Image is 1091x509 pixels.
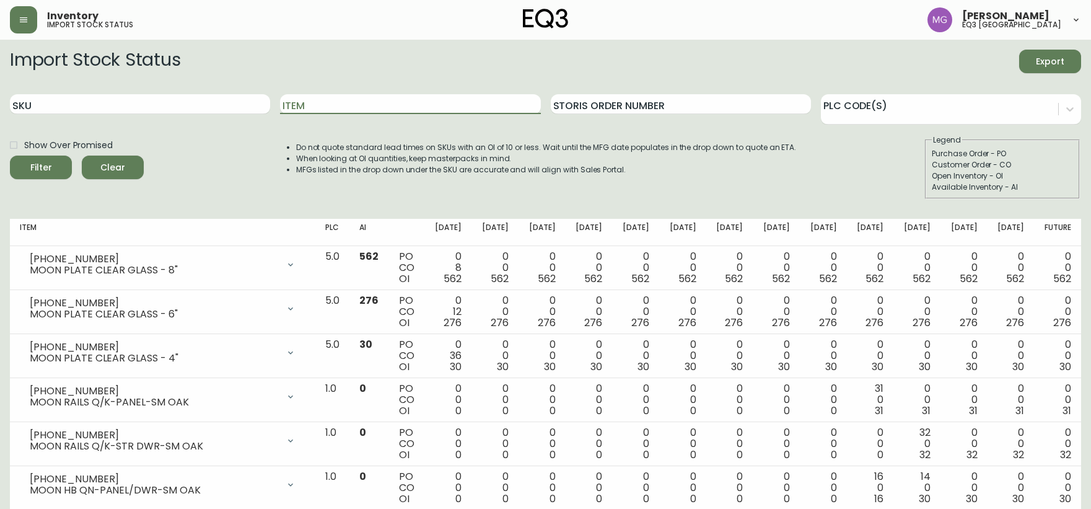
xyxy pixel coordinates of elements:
span: 562 [913,272,931,286]
div: PO CO [399,251,415,285]
span: 31 [969,404,978,418]
div: 0 0 [481,251,509,285]
span: 30 [450,360,462,374]
span: 562 [1053,272,1071,286]
div: 0 0 [997,339,1025,373]
span: OI [399,272,410,286]
div: [PHONE_NUMBER] [30,430,278,441]
div: 0 0 [716,427,743,461]
span: 30 [1012,492,1024,506]
div: [PHONE_NUMBER] [30,342,278,353]
span: 0 [690,492,696,506]
div: 0 0 [669,383,696,417]
div: [PHONE_NUMBER]MOON PLATE CLEAR GLASS - 8" [20,251,305,278]
div: 0 12 [435,295,462,329]
span: 562 [359,249,379,263]
span: OI [399,492,410,506]
div: 0 0 [481,383,509,417]
div: 0 0 [528,295,556,329]
span: 30 [685,360,696,374]
div: 0 0 [576,295,603,329]
span: 30 [544,360,556,374]
span: 276 [631,316,649,330]
legend: Legend [932,135,962,146]
th: [DATE] [425,219,472,246]
td: 5.0 [315,246,350,290]
span: 0 [784,448,790,462]
span: 32 [966,448,978,462]
div: 0 0 [1044,383,1071,417]
span: 562 [865,272,883,286]
td: 1.0 [315,378,350,422]
span: 31 [922,404,931,418]
td: 1.0 [315,422,350,466]
th: [DATE] [940,219,988,246]
span: 0 [596,492,602,506]
span: 276 [538,316,556,330]
div: 0 0 [997,383,1025,417]
th: [DATE] [659,219,706,246]
span: 0 [359,425,366,440]
div: 0 0 [950,251,978,285]
span: 30 [1012,360,1024,374]
span: 30 [966,360,978,374]
span: 0 [455,404,462,418]
div: [PHONE_NUMBER] [30,254,278,265]
span: 0 [596,404,602,418]
div: MOON RAILS Q/K-STR DWR-SM OAK [30,441,278,452]
img: de8837be2a95cd31bb7c9ae23fe16153 [927,7,952,32]
div: Purchase Order - PO [932,148,1073,159]
span: 30 [590,360,602,374]
div: 0 0 [810,383,837,417]
div: 0 0 [576,251,603,285]
th: [DATE] [566,219,613,246]
th: [DATE] [753,219,800,246]
div: 0 0 [810,295,837,329]
span: 0 [737,492,743,506]
div: 0 0 [576,427,603,461]
button: Filter [10,156,72,179]
div: 0 0 [950,471,978,505]
span: 30 [919,360,931,374]
div: 0 0 [857,295,884,329]
div: PO CO [399,427,415,461]
th: [DATE] [471,219,519,246]
div: 0 0 [481,471,509,505]
span: 31 [875,404,883,418]
div: 0 0 [950,383,978,417]
div: 0 0 [481,339,509,373]
span: [PERSON_NAME] [962,11,1049,21]
span: 0 [550,448,556,462]
span: 30 [919,492,931,506]
span: 30 [1059,492,1071,506]
span: 562 [538,272,556,286]
div: 0 0 [716,383,743,417]
span: 562 [1006,272,1024,286]
span: 0 [502,492,509,506]
div: PO CO [399,295,415,329]
span: 562 [631,272,649,286]
span: 562 [444,272,462,286]
div: 0 0 [435,427,462,461]
div: 0 0 [763,471,790,505]
span: 0 [831,404,837,418]
span: OI [399,316,410,330]
span: 0 [596,448,602,462]
span: 276 [444,316,462,330]
div: 0 0 [1044,295,1071,329]
span: 276 [913,316,931,330]
span: 0 [831,492,837,506]
span: 30 [1059,360,1071,374]
div: 0 0 [810,471,837,505]
span: 0 [550,404,556,418]
span: 0 [550,492,556,506]
span: 276 [1006,316,1024,330]
div: 0 0 [716,295,743,329]
button: Export [1019,50,1081,73]
div: 0 0 [857,251,884,285]
div: 0 0 [622,339,649,373]
h5: import stock status [47,21,133,29]
span: 276 [772,316,790,330]
div: 0 0 [435,471,462,505]
span: 30 [359,337,372,352]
